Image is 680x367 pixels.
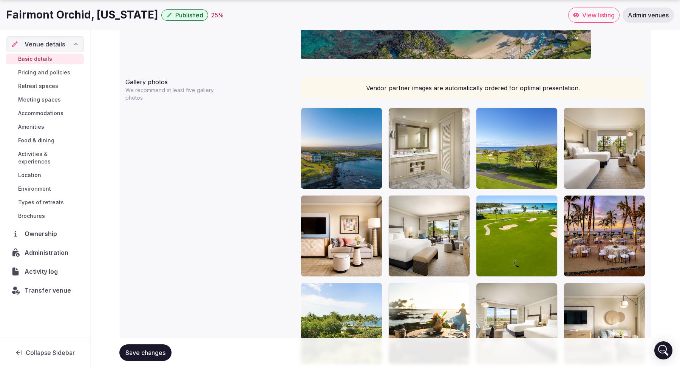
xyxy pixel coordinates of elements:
[211,11,224,20] button: 25%
[623,8,674,23] a: Admin venues
[25,40,65,49] span: Venue details
[18,212,45,220] span: Brochures
[564,196,645,276] img: x9GqlunsE2NGlJZXCp7w_a561_sm_02_p_3000x2250.jpg?h=2250&w=3000
[564,283,645,364] img: yO2crmq9pkWM8rtH2UfD9A_a561_ro_02_p_3000x2250.jpg?h=2250&w=3000
[654,341,672,359] div: Open Intercom Messenger
[6,282,84,298] button: Transfer venue
[161,9,208,21] button: Published
[18,150,81,165] span: Activities & experiences
[389,283,470,364] img: 3TEyVzX5EWOLoW7jvFDzQ_a561_rs_01_p_3000x2250.jpg?h=2250&w=3000
[6,245,84,261] a: Administration
[6,8,158,22] h1: Fairmont Orchid, [US_STATE]
[389,108,470,189] img: xG2kshjlUGzG5ssMvWFw_a561_ro2qdsv_03_p_3000x2250.jpg?h=2250&w=3000
[6,170,84,180] a: Location
[6,226,84,242] a: Ownership
[18,109,63,117] span: Accommodations
[476,196,557,276] img: GMUyAkxkqiOzWuo4fqbg_a561_go_00_p_3000x2250.jpg?h=2250&w=3000
[6,81,84,91] a: Retreat spaces
[18,82,58,90] span: Retreat spaces
[25,229,60,238] span: Ownership
[6,67,84,78] a: Pricing and policies
[6,211,84,221] a: Brochures
[25,248,71,257] span: Administration
[25,267,61,276] span: Activity log
[301,196,382,276] img: tO2XFVs4UWj4JwBJFEqQQ_a561_rodbags_01_p_3000x2250.jpg?h=2250&w=3000
[25,286,71,295] span: Transfer venue
[628,11,669,19] span: Admin venues
[6,54,84,64] a: Basic details
[211,11,224,20] div: 25 %
[6,264,84,279] a: Activity log
[6,149,84,167] a: Activities & experiences
[175,11,203,19] span: Published
[119,344,172,361] button: Save changes
[125,86,222,102] p: We recommend at least five gallery photos
[389,196,470,276] img: tJ6JCSeoSkilv797r3fXEQ_a561_ro_00_p_3000x2250.jpg?h=2250&w=3000
[18,123,44,131] span: Amenities
[582,11,615,19] span: View listing
[6,197,84,208] a: Types of retreats
[568,8,620,23] a: View listing
[301,108,382,189] img: HMsQhcx4QUi7EuNtQDlXvg_a561_go_01_p_3000x2250.jpg?h=2250&w=3000
[6,183,84,194] a: Environment
[301,283,382,364] img: OWdmr0DmxUGLNtx1sTPeEw_a561_ro2qbdo_02_p_3000x2250.jpg?h=2250&w=3000
[6,122,84,132] a: Amenities
[18,185,51,193] span: Environment
[18,137,54,144] span: Food & dining
[6,94,84,105] a: Meeting spaces
[125,349,165,356] span: Save changes
[18,69,70,76] span: Pricing and policies
[125,74,295,86] div: Gallery photos
[564,108,645,189] img: KuxDvwQdzkyRKHktlT1TQ_a561_ro_06_p_3000x2250.jpg?h=2250&w=3000
[26,349,75,356] span: Collapse Sidebar
[18,171,41,179] span: Location
[18,199,64,206] span: Types of retreats
[18,55,52,63] span: Basic details
[6,344,84,361] button: Collapse Sidebar
[476,283,557,364] img: agONiCYFUkiyZsFC6xYhAA_a561_rod2aci_00_p_3000x2250.jpg?h=2250&w=3000
[476,108,557,189] img: hbA4GHeLKUeockpeZg4sQ_a561_rodbaci_02_p_3000x2250.jpg?h=2250&w=3000
[18,96,61,103] span: Meeting spaces
[6,135,84,146] a: Food & dining
[301,77,645,99] p: Vendor partner images are automatically ordered for optimal presentation.
[6,108,84,119] a: Accommodations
